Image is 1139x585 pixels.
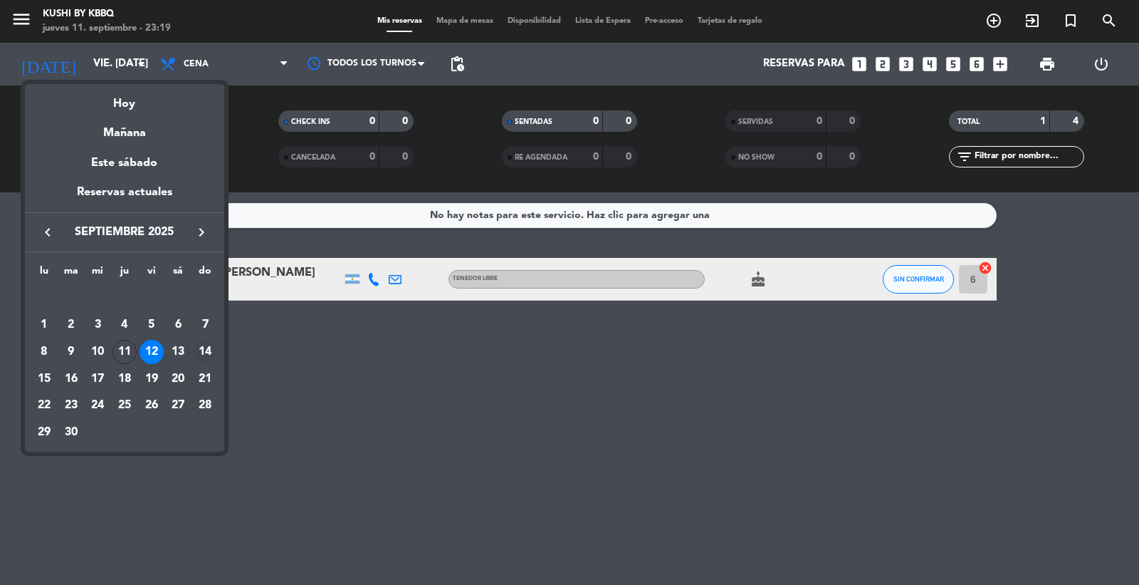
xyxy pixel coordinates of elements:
button: keyboard_arrow_left [35,223,61,242]
i: keyboard_arrow_left [39,224,56,241]
td: 11 de septiembre de 2025 [111,338,138,366]
td: 26 de septiembre de 2025 [138,392,165,419]
th: domingo [191,263,219,285]
i: keyboard_arrow_right [193,224,210,241]
td: 23 de septiembre de 2025 [58,392,85,419]
td: 22 de septiembre de 2025 [31,392,58,419]
div: 25 [112,393,137,418]
div: 27 [166,393,190,418]
td: 7 de septiembre de 2025 [191,311,219,338]
td: 3 de septiembre de 2025 [84,311,111,338]
div: 11 [112,340,137,364]
div: 21 [193,367,217,391]
td: 27 de septiembre de 2025 [165,392,192,419]
td: 29 de septiembre de 2025 [31,419,58,446]
div: 26 [140,393,164,418]
td: 4 de septiembre de 2025 [111,311,138,338]
div: 7 [193,313,217,337]
div: 5 [140,313,164,337]
th: miércoles [84,263,111,285]
div: 20 [166,367,190,391]
div: 22 [32,393,56,418]
td: 5 de septiembre de 2025 [138,311,165,338]
div: 3 [85,313,110,337]
th: lunes [31,263,58,285]
td: 21 de septiembre de 2025 [191,366,219,393]
div: 29 [32,420,56,445]
div: 13 [166,340,190,364]
td: 14 de septiembre de 2025 [191,338,219,366]
div: 18 [112,367,137,391]
td: 6 de septiembre de 2025 [165,311,192,338]
div: 17 [85,367,110,391]
div: 4 [112,313,137,337]
div: 6 [166,313,190,337]
div: Mañana [25,113,224,143]
span: septiembre 2025 [61,223,189,242]
th: sábado [165,263,192,285]
div: 9 [59,340,83,364]
div: 16 [59,367,83,391]
div: 1 [32,313,56,337]
div: 15 [32,367,56,391]
div: 24 [85,393,110,418]
div: 30 [59,420,83,445]
td: 8 de septiembre de 2025 [31,338,58,366]
td: 10 de septiembre de 2025 [84,338,111,366]
div: Reservas actuales [25,183,224,212]
td: 25 de septiembre de 2025 [111,392,138,419]
div: 19 [140,367,164,391]
td: 18 de septiembre de 2025 [111,366,138,393]
div: 8 [32,340,56,364]
div: 23 [59,393,83,418]
div: 2 [59,313,83,337]
td: 2 de septiembre de 2025 [58,311,85,338]
th: martes [58,263,85,285]
div: 10 [85,340,110,364]
td: 17 de septiembre de 2025 [84,366,111,393]
div: 14 [193,340,217,364]
td: 9 de septiembre de 2025 [58,338,85,366]
td: 12 de septiembre de 2025 [138,338,165,366]
td: 24 de septiembre de 2025 [84,392,111,419]
td: 19 de septiembre de 2025 [138,366,165,393]
td: 16 de septiembre de 2025 [58,366,85,393]
th: jueves [111,263,138,285]
div: 28 [193,393,217,418]
td: 20 de septiembre de 2025 [165,366,192,393]
td: 15 de septiembre de 2025 [31,366,58,393]
td: 30 de septiembre de 2025 [58,419,85,446]
div: Este sábado [25,143,224,183]
div: Hoy [25,84,224,113]
button: keyboard_arrow_right [189,223,214,242]
td: SEP. [31,285,219,312]
td: 13 de septiembre de 2025 [165,338,192,366]
div: 12 [140,340,164,364]
th: viernes [138,263,165,285]
td: 28 de septiembre de 2025 [191,392,219,419]
td: 1 de septiembre de 2025 [31,311,58,338]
